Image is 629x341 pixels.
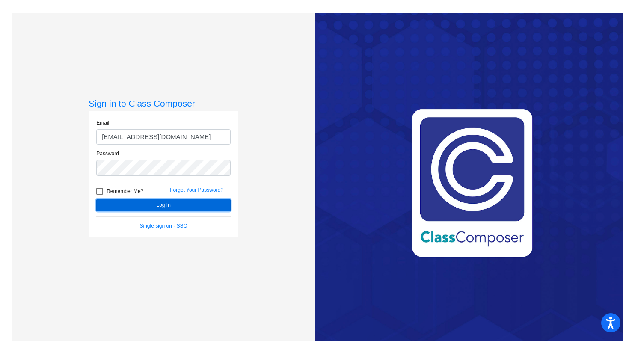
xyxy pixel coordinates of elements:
a: Forgot Your Password? [170,187,223,193]
h3: Sign in to Class Composer [89,98,238,109]
span: Remember Me? [107,186,143,196]
button: Log In [96,199,231,211]
label: Email [96,119,109,127]
label: Password [96,150,119,157]
a: Single sign on - SSO [140,223,187,229]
